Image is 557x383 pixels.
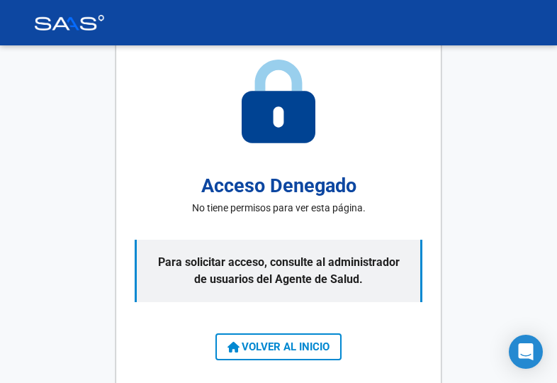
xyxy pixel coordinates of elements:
p: Para solicitar acceso, consulte al administrador de usuarios del Agente de Salud. [135,240,422,302]
span: VOLVER AL INICIO [227,340,330,353]
p: No tiene permisos para ver esta página. [192,201,366,216]
button: VOLVER AL INICIO [215,333,342,360]
img: Logo SAAS [34,15,105,30]
img: access-denied [242,60,315,143]
div: Open Intercom Messenger [509,335,543,369]
h2: Acceso Denegado [201,172,356,201]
